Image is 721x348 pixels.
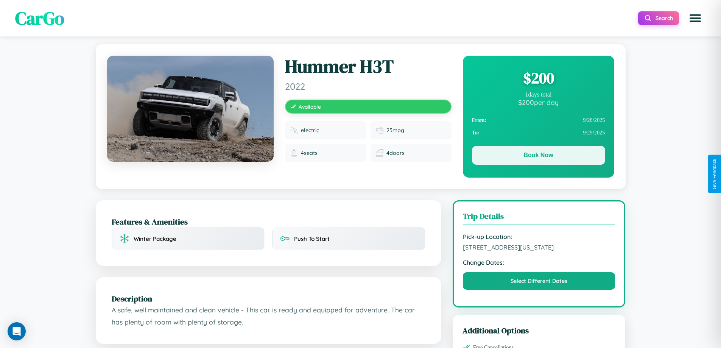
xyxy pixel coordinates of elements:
button: Book Now [472,146,605,165]
button: Open menu [685,8,706,29]
span: Winter Package [134,235,176,242]
img: Seats [290,149,298,157]
button: Search [638,11,679,25]
strong: Change Dates: [463,259,615,266]
div: $ 200 per day [472,98,605,106]
span: 4 seats [301,150,318,156]
h1: Hummer H3T [285,56,452,78]
img: Fuel type [290,126,298,134]
img: Hummer H3T 2022 [107,56,274,162]
span: 25 mpg [386,127,404,134]
span: 2022 [285,81,452,92]
div: 9 / 29 / 2025 [472,126,605,139]
strong: From: [472,117,487,123]
span: Push To Start [294,235,330,242]
div: Give Feedback [712,159,717,189]
h2: Features & Amenities [112,216,425,227]
h2: Description [112,293,425,304]
p: A safe, well maintained and clean vehicle - This car is ready and equipped for adventure. The car... [112,304,425,328]
strong: To: [472,130,480,136]
strong: Pick-up Location: [463,233,615,240]
span: 4 doors [386,150,405,156]
h3: Additional Options [462,325,616,336]
span: [STREET_ADDRESS][US_STATE] [463,243,615,251]
div: Open Intercom Messenger [8,322,26,340]
h3: Trip Details [463,211,615,225]
img: Doors [376,149,383,157]
div: $ 200 [472,68,605,88]
div: 9 / 28 / 2025 [472,114,605,126]
span: CarGo [15,6,64,31]
button: Select Different Dates [463,272,615,290]
span: Available [299,103,321,110]
span: Search [656,15,673,22]
img: Fuel efficiency [376,126,383,134]
div: 1 days total [472,91,605,98]
span: electric [301,127,319,134]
